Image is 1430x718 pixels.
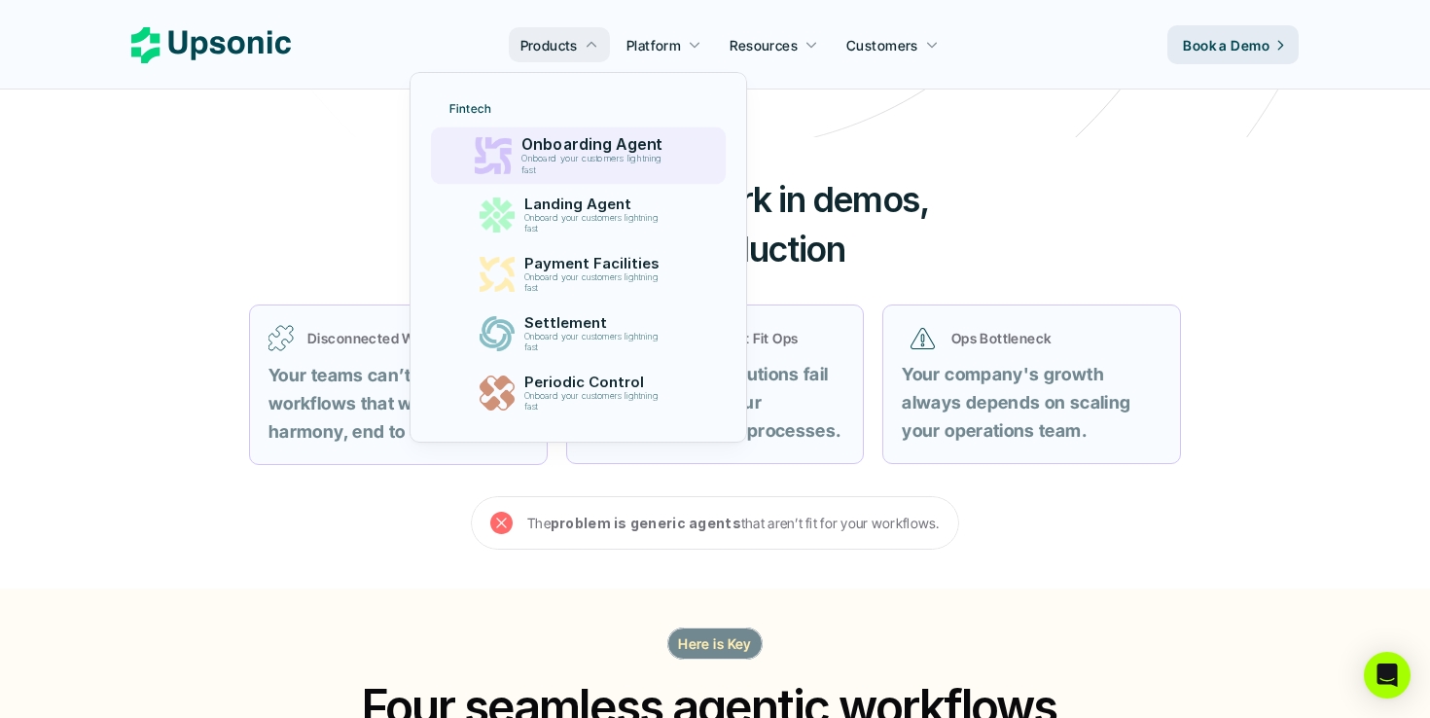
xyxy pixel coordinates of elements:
p: Onboard your customers lightning fast [523,391,665,413]
p: Onboard your customers lightning fast [520,154,669,176]
p: Onboard your customers lightning fast [523,332,665,353]
p: Ops Bottleneck [951,328,1154,348]
p: Platform [626,35,681,55]
p: Periodic Control [523,374,667,391]
p: Disconnected Workflows [307,328,528,348]
p: Book a Demo [1183,35,1269,55]
p: The that aren’t fit for your workflows. [527,511,940,535]
a: Periodic ControlOnboard your customers lightning fast [438,366,719,420]
a: Landing AgentOnboard your customers lightning fast [438,188,719,242]
p: Fintech [449,102,491,116]
a: Products [509,27,610,62]
strong: problem is generic agents [551,515,741,531]
p: Products [520,35,578,55]
p: Resources [730,35,798,55]
strong: Your company's growth always depends on scaling your operations team. [902,364,1134,441]
p: Here is Key [678,633,752,654]
p: Customers [846,35,918,55]
p: Settlement [523,314,667,332]
a: Onboarding AgentOnboard your customers lightning fast [430,127,725,185]
p: Onboard your customers lightning fast [523,272,665,294]
a: SettlementOnboard your customers lightning fast [438,306,719,361]
p: Onboard your customers lightning fast [523,213,665,234]
a: Book a Demo [1167,25,1299,64]
div: Open Intercom Messenger [1364,652,1411,699]
p: Landing Agent [523,196,667,213]
strong: Your teams can’t build agentic workflows that work in harmony, end to end. [268,365,528,442]
a: Payment FacilitiesOnboard your customers lightning fast [438,247,719,302]
p: Onboarding Agent [520,135,671,154]
p: Payment Facilities [523,255,667,272]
